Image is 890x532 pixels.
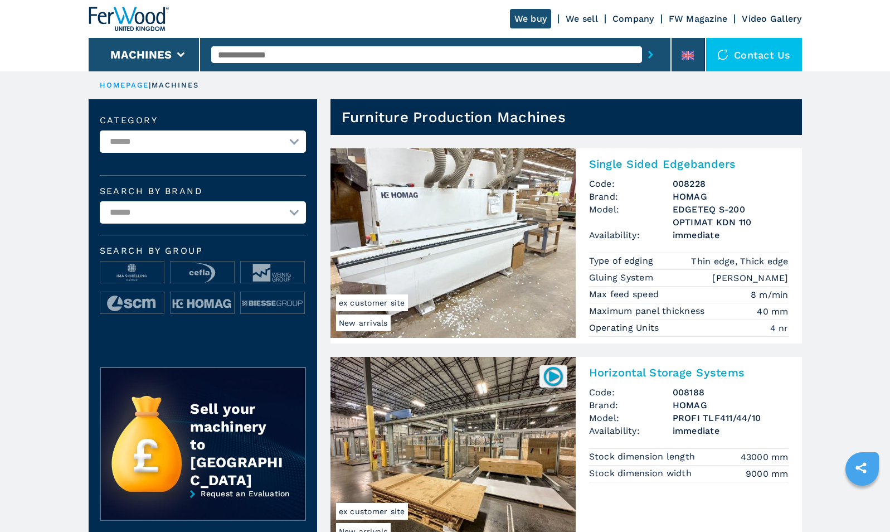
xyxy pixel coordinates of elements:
[100,187,306,196] label: Search by brand
[673,399,789,412] h3: HOMAG
[100,292,164,315] img: image
[190,400,283,489] div: Sell your machinery to [GEOGRAPHIC_DATA]
[330,148,576,338] img: Single Sided Edgebanders HOMAG EDGETEQ S-200 OPTIMAT KDN 110
[336,294,408,311] span: ex customer site
[742,13,801,24] a: Video Gallery
[612,13,654,24] a: Company
[673,424,789,437] span: immediate
[100,262,164,284] img: image
[751,288,789,301] em: 8 m/min
[669,13,728,24] a: FW Magazine
[542,365,564,387] img: 008188
[171,292,234,315] img: image
[110,48,172,61] button: Machines
[149,81,151,89] span: |
[673,412,789,424] h3: PROFI TLF411/44/10
[589,366,789,379] h2: Horizontal Storage Systems
[589,157,789,171] h2: Single Sided Edgebanders
[642,42,659,67] button: submit-button
[100,489,306,529] a: Request an Evaluation
[843,482,882,524] iframe: Chat
[691,255,788,268] em: Thin edge, Thick edge
[89,7,169,31] img: Ferwood
[717,49,728,60] img: Contact us
[100,81,149,89] a: HOMEPAGE
[706,38,802,71] div: Contact us
[336,315,391,331] span: New arrivals
[589,412,673,424] span: Model:
[589,305,708,317] p: Maximum panel thickness
[847,454,875,482] a: sharethis
[673,203,789,229] h3: EDGETEQ S-200 OPTIMAT KDN 110
[741,451,789,463] em: 43000 mm
[171,262,234,284] img: image
[673,229,789,241] span: immediate
[589,322,662,334] p: Operating Units
[746,467,789,480] em: 9000 mm
[342,108,566,126] h1: Furniture Production Machines
[330,148,802,344] a: Single Sided Edgebanders HOMAG EDGETEQ S-200 OPTIMAT KDN 110New arrivalsex customer siteSingle Si...
[589,424,673,437] span: Availability:
[673,190,789,203] h3: HOMAG
[241,262,304,284] img: image
[100,116,306,125] label: Category
[589,467,695,480] p: Stock dimension width
[589,451,698,463] p: Stock dimension length
[510,9,552,28] a: We buy
[336,503,408,520] span: ex customer site
[589,190,673,203] span: Brand:
[589,177,673,190] span: Code:
[589,229,673,241] span: Availability:
[100,246,306,255] span: Search by group
[589,203,673,229] span: Model:
[566,13,598,24] a: We sell
[770,322,789,335] em: 4 nr
[673,177,789,190] h3: 008228
[152,80,200,90] p: machines
[241,292,304,315] img: image
[589,272,656,284] p: Gluing System
[589,288,662,301] p: Max feed speed
[589,255,656,267] p: Type of edging
[589,399,673,412] span: Brand:
[673,386,789,399] h3: 008188
[589,386,673,399] span: Code:
[757,305,788,318] em: 40 mm
[712,272,788,284] em: [PERSON_NAME]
